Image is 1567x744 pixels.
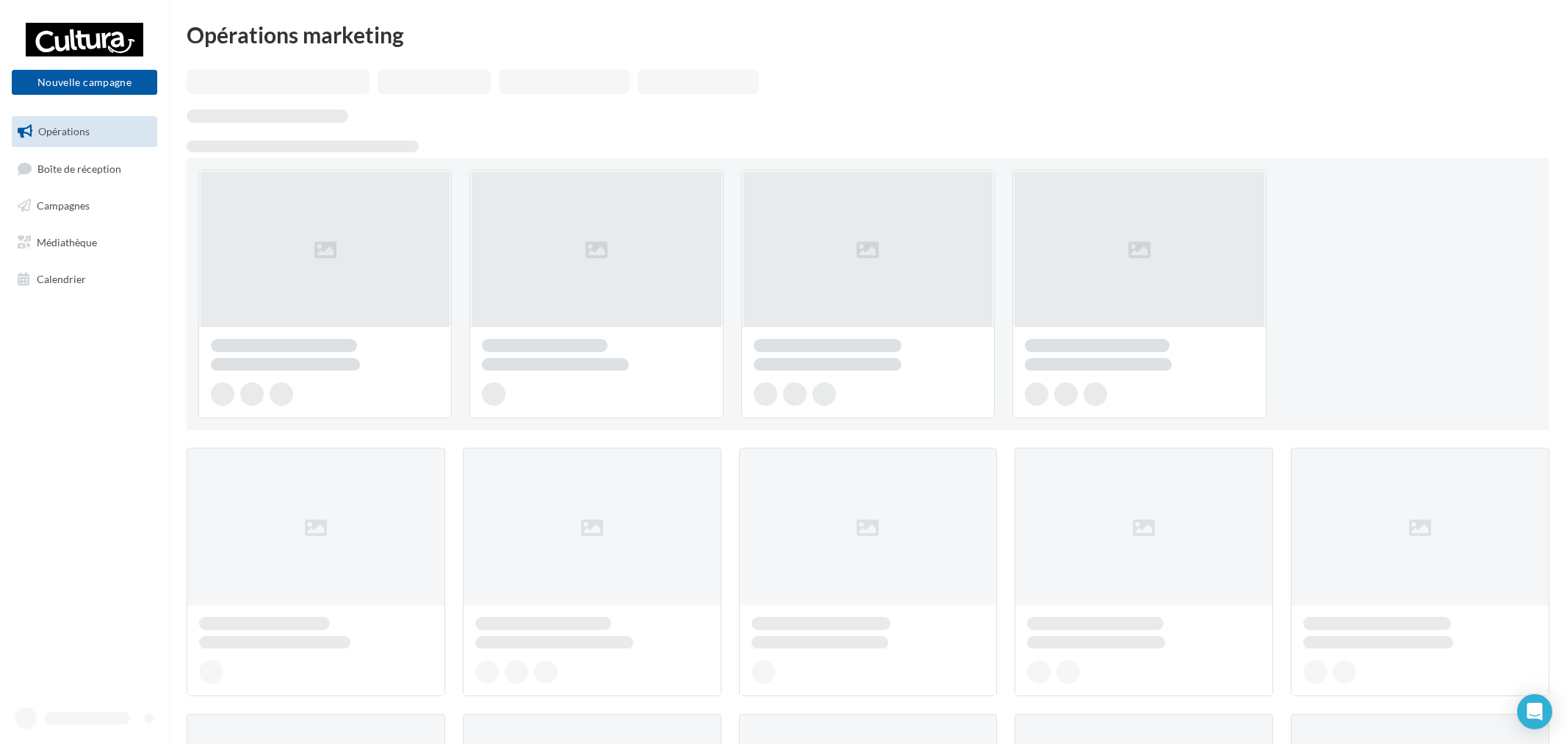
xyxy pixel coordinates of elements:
a: Boîte de réception [9,153,160,185]
span: Médiathèque [37,236,97,248]
a: Médiathèque [9,227,160,258]
div: Open Intercom Messenger [1517,694,1552,729]
button: Nouvelle campagne [12,70,157,95]
a: Campagnes [9,190,160,221]
span: Campagnes [37,199,90,212]
span: Opérations [38,125,90,137]
span: Boîte de réception [37,162,121,174]
span: Calendrier [37,272,86,285]
a: Opérations [9,116,160,147]
a: Calendrier [9,264,160,295]
div: Opérations marketing [187,24,1549,46]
